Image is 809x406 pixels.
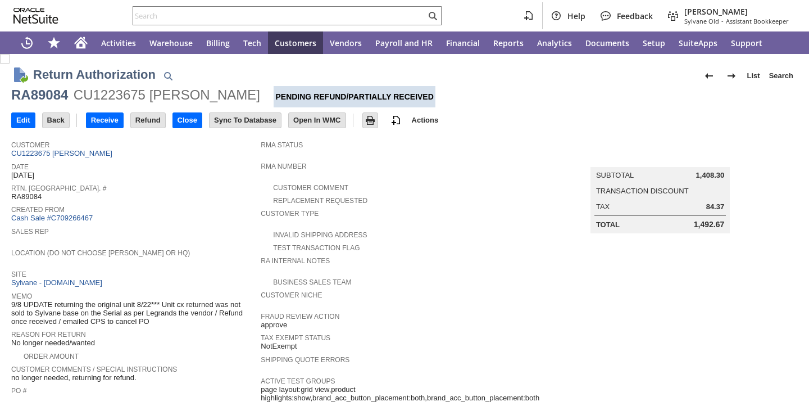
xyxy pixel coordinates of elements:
a: Tax [596,202,610,211]
a: Date [11,163,29,171]
img: Print [363,114,377,127]
a: SuiteApps [672,31,724,54]
a: Financial [439,31,487,54]
a: Recent Records [13,31,40,54]
span: Sylvane Old [684,17,719,25]
a: Sales Rep [11,228,49,236]
a: Customer Comments / Special Instructions [11,366,177,373]
a: Active Test Groups [261,377,335,385]
a: Shipping Quote Errors [261,356,349,364]
input: Refund [131,113,165,128]
span: Tech [243,38,261,48]
div: Pending Refund/Partially Received [274,86,435,107]
span: no longer needed, returning for refund. [11,373,137,382]
span: Setup [643,38,665,48]
a: Transaction Discount [596,187,689,195]
span: 84.37 [706,202,725,211]
svg: logo [13,8,58,24]
span: Financial [446,38,480,48]
span: Billing [206,38,230,48]
a: Home [67,31,94,54]
a: Order Amount [24,353,79,360]
span: 9/8 UPDATE returning the original unit 8/22*** Unit cx returned was not sold to Sylvane base on t... [11,300,255,326]
a: Customer Niche [261,291,322,299]
a: Tax Exempt Status [261,334,330,342]
span: [DATE] [11,171,34,180]
a: Test Transaction Flag [273,244,360,252]
span: NotExempt [261,342,297,351]
input: Receive [87,113,123,128]
a: Documents [579,31,636,54]
a: Reason For Return [11,331,86,339]
a: Rtn. [GEOGRAPHIC_DATA]. # [11,184,106,192]
span: approve [261,321,287,330]
div: Shortcuts [40,31,67,54]
a: Replacement Requested [273,197,367,205]
a: Invalid Shipping Address [273,231,367,239]
a: Customer [11,141,49,149]
input: Back [43,113,69,128]
a: Cash Sale #C709266467 [11,214,93,222]
span: Warehouse [149,38,193,48]
svg: Search [426,9,439,22]
span: Support [731,38,762,48]
a: Location (Do Not Choose [PERSON_NAME] or HQ) [11,249,190,257]
a: Sylvane - [DOMAIN_NAME] [11,278,105,287]
a: Customer Comment [273,184,348,192]
span: Payroll and HR [375,38,433,48]
span: No longer needed/wanted [11,339,95,348]
input: Sync To Database [210,113,281,128]
input: Open In WMC [289,113,346,128]
a: Payroll and HR [369,31,439,54]
input: Print [363,113,378,128]
span: [PERSON_NAME] [684,6,789,17]
a: RMA Status [261,141,303,149]
a: Site [11,270,26,278]
svg: Shortcuts [47,36,61,49]
span: Feedback [617,11,653,21]
span: Reports [493,38,524,48]
a: Tech [237,31,268,54]
div: CU1223675 [PERSON_NAME] [74,86,260,104]
span: Help [567,11,585,21]
span: - [721,17,724,25]
a: Search [765,67,798,85]
a: Setup [636,31,672,54]
span: Analytics [537,38,572,48]
span: Assistant Bookkeeper [726,17,789,25]
img: add-record.svg [389,114,403,127]
h1: Return Authorization [33,65,156,84]
a: Memo [11,292,32,300]
a: List [743,67,765,85]
a: RMA Number [261,163,306,170]
input: Edit [12,113,35,128]
span: Vendors [330,38,362,48]
span: page layout:grid view,product highlights:show,brand_acc_button_placement:both,brand_acc_button_pl... [261,385,539,403]
a: Customers [268,31,323,54]
span: RA89084 [11,192,42,201]
a: Fraud Review Action [261,313,339,321]
a: Business Sales Team [273,278,351,286]
a: Analytics [530,31,579,54]
span: Customers [275,38,316,48]
span: 1,408.30 [696,171,725,180]
a: Support [724,31,769,54]
img: Next [725,69,738,83]
a: Activities [94,31,143,54]
a: CU1223675 [PERSON_NAME] [11,149,115,157]
a: PO # [11,387,26,395]
a: Actions [407,116,443,124]
a: Warehouse [143,31,199,54]
span: SuiteApps [679,38,717,48]
input: Close [173,113,202,128]
span: 1,492.67 [694,220,725,229]
a: Created From [11,206,65,214]
caption: Summary [590,149,730,167]
img: Previous [702,69,716,83]
svg: Recent Records [20,36,34,49]
a: Subtotal [596,171,634,179]
div: RA89084 [11,86,68,104]
a: Reports [487,31,530,54]
a: Billing [199,31,237,54]
a: Vendors [323,31,369,54]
